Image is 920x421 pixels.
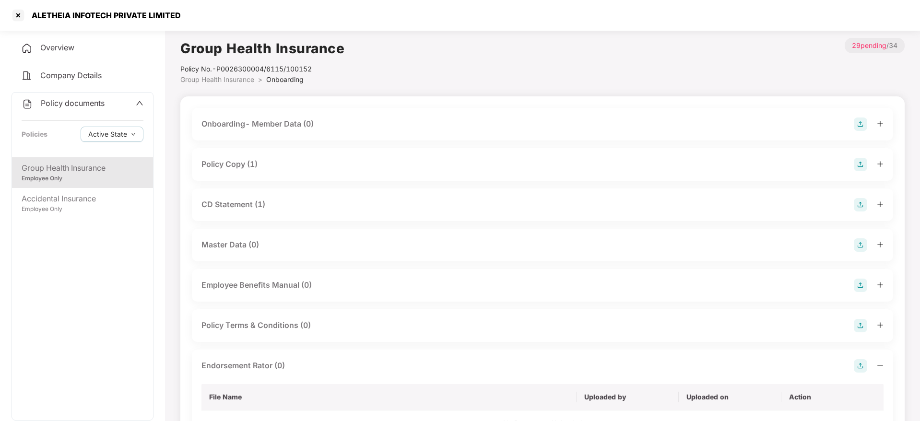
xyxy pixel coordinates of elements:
[877,201,884,208] span: plus
[41,98,105,108] span: Policy documents
[854,117,867,131] img: svg+xml;base64,PHN2ZyB4bWxucz0iaHR0cDovL3d3dy53My5vcmcvMjAwMC9zdmciIHdpZHRoPSIyOCIgaGVpZ2h0PSIyOC...
[854,319,867,332] img: svg+xml;base64,PHN2ZyB4bWxucz0iaHR0cDovL3d3dy53My5vcmcvMjAwMC9zdmciIHdpZHRoPSIyOCIgaGVpZ2h0PSIyOC...
[877,322,884,328] span: plus
[131,132,136,137] span: down
[781,384,884,410] th: Action
[40,43,74,52] span: Overview
[854,198,867,211] img: svg+xml;base64,PHN2ZyB4bWxucz0iaHR0cDovL3d3dy53My5vcmcvMjAwMC9zdmciIHdpZHRoPSIyOCIgaGVpZ2h0PSIyOC...
[201,158,258,170] div: Policy Copy (1)
[854,158,867,171] img: svg+xml;base64,PHN2ZyB4bWxucz0iaHR0cDovL3d3dy53My5vcmcvMjAwMC9zdmciIHdpZHRoPSIyOCIgaGVpZ2h0PSIyOC...
[266,75,304,83] span: Onboarding
[877,281,884,288] span: plus
[852,41,886,49] span: 29 pending
[854,359,867,373] img: svg+xml;base64,PHN2ZyB4bWxucz0iaHR0cDovL3d3dy53My5vcmcvMjAwMC9zdmciIHdpZHRoPSIyOCIgaGVpZ2h0PSIyOC...
[201,118,314,130] div: Onboarding- Member Data (0)
[22,98,33,110] img: svg+xml;base64,PHN2ZyB4bWxucz0iaHR0cDovL3d3dy53My5vcmcvMjAwMC9zdmciIHdpZHRoPSIyNCIgaGVpZ2h0PSIyNC...
[40,70,102,80] span: Company Details
[201,384,577,410] th: File Name
[577,384,679,410] th: Uploaded by
[258,75,262,83] span: >
[22,174,143,183] div: Employee Only
[845,38,905,53] p: / 34
[22,205,143,214] div: Employee Only
[22,193,143,205] div: Accidental Insurance
[81,127,143,142] button: Active Statedown
[88,129,127,140] span: Active State
[877,161,884,167] span: plus
[201,319,311,331] div: Policy Terms & Conditions (0)
[180,75,254,83] span: Group Health Insurance
[201,279,312,291] div: Employee Benefits Manual (0)
[26,11,181,20] div: ALETHEIA INFOTECH PRIVATE LIMITED
[21,43,33,54] img: svg+xml;base64,PHN2ZyB4bWxucz0iaHR0cDovL3d3dy53My5vcmcvMjAwMC9zdmciIHdpZHRoPSIyNCIgaGVpZ2h0PSIyNC...
[22,162,143,174] div: Group Health Insurance
[854,279,867,292] img: svg+xml;base64,PHN2ZyB4bWxucz0iaHR0cDovL3d3dy53My5vcmcvMjAwMC9zdmciIHdpZHRoPSIyOCIgaGVpZ2h0PSIyOC...
[201,239,259,251] div: Master Data (0)
[180,38,344,59] h1: Group Health Insurance
[679,384,781,410] th: Uploaded on
[877,241,884,248] span: plus
[854,238,867,252] img: svg+xml;base64,PHN2ZyB4bWxucz0iaHR0cDovL3d3dy53My5vcmcvMjAwMC9zdmciIHdpZHRoPSIyOCIgaGVpZ2h0PSIyOC...
[21,70,33,82] img: svg+xml;base64,PHN2ZyB4bWxucz0iaHR0cDovL3d3dy53My5vcmcvMjAwMC9zdmciIHdpZHRoPSIyNCIgaGVpZ2h0PSIyNC...
[877,362,884,369] span: minus
[22,129,47,140] div: Policies
[877,120,884,127] span: plus
[201,360,285,372] div: Endorsement Rator (0)
[180,64,344,74] div: Policy No.- P0026300004/6115/100152
[136,99,143,107] span: up
[201,199,265,210] div: CD Statement (1)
